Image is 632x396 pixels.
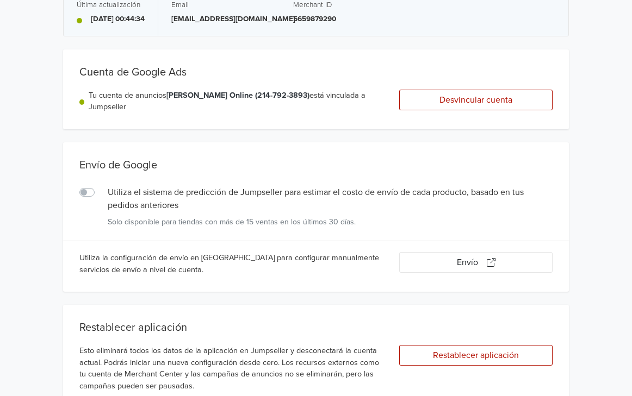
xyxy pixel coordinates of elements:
[79,66,553,79] h5: Cuenta de Google Ads
[399,90,553,110] button: Desvincular cuenta
[79,252,386,275] p: Utiliza la configuración de envío en [GEOGRAPHIC_DATA] para configurar manualmente servicios de e...
[108,216,553,228] p: Solo disponible para tiendas con más de 15 ventas en los últimos 30 días.
[89,90,386,113] div: Tu cuenta de anuncios está vinculada a Jumpseller
[399,252,553,273] button: Envío
[77,1,145,9] h5: Última actualización
[79,321,553,334] h5: Restablecer aplicación
[91,14,145,24] p: [DATE] 00:44:34
[166,91,309,100] strong: [PERSON_NAME] Online (214-792-3893)
[293,14,402,24] p: 5659879290
[108,186,553,212] p: Utiliza el sistema de predicción de Jumpseller para estimar el costo de envío de cada producto, b...
[171,1,280,9] h5: Email
[79,159,553,172] h5: Envío de Google
[293,1,402,9] h5: Merchant ID
[399,345,553,366] button: Restablecer aplicación
[171,14,280,24] p: [EMAIL_ADDRESS][DOMAIN_NAME]
[79,345,386,392] p: Esto eliminará todos los datos de la aplicación en Jumpseller y desconectará la cuenta actual. Po...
